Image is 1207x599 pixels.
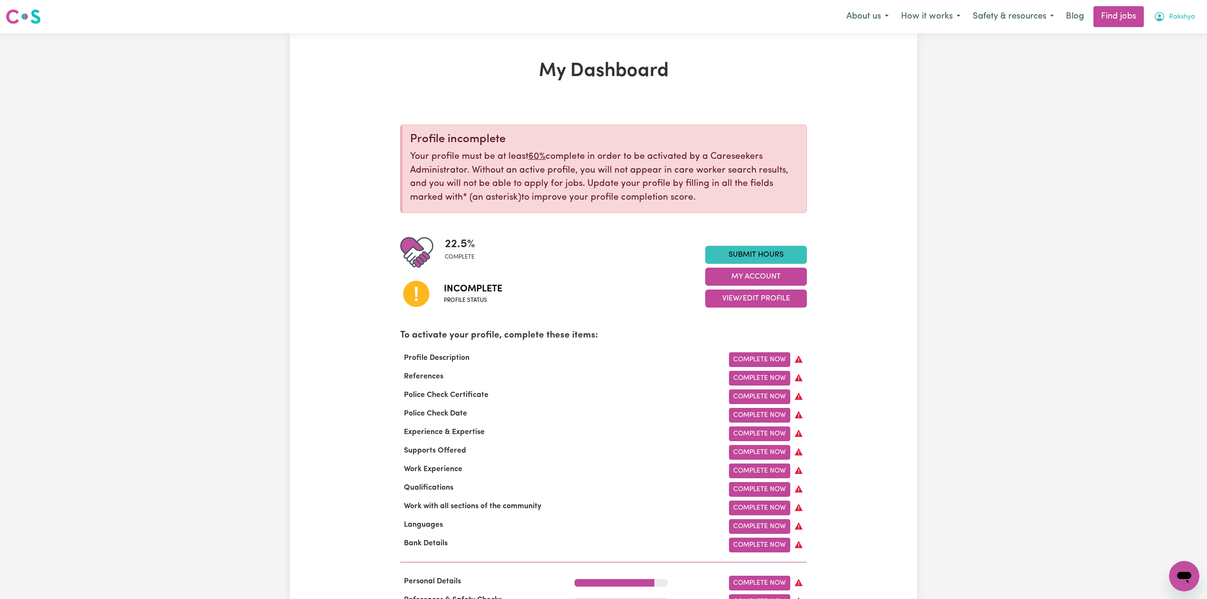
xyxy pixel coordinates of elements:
span: Work with all sections of the community [400,502,545,510]
a: Complete Now [729,408,790,423]
a: Complete Now [729,371,790,386]
span: complete [445,253,475,261]
span: Profile status [444,296,502,305]
span: Bank Details [400,540,451,547]
a: Complete Now [729,501,790,515]
u: 60% [528,152,546,161]
a: Complete Now [729,389,790,404]
span: 22.5 % [445,236,475,253]
div: Profile incomplete [410,133,799,146]
span: Personal Details [400,578,465,585]
button: View/Edit Profile [705,290,807,308]
span: Work Experience [400,465,466,473]
a: Complete Now [729,352,790,367]
span: Profile Description [400,354,473,362]
a: Blog [1060,6,1090,27]
a: Complete Now [729,482,790,497]
span: Police Check Date [400,410,471,417]
a: Complete Now [729,445,790,460]
span: References [400,373,447,380]
a: Complete Now [729,519,790,534]
a: Submit Hours [705,246,807,264]
h1: My Dashboard [400,60,807,83]
span: Supports Offered [400,447,470,454]
a: Complete Now [729,464,790,478]
span: an asterisk [463,193,521,202]
button: How it works [895,7,967,27]
a: Careseekers logo [6,6,41,28]
button: About us [840,7,895,27]
button: My Account [705,268,807,286]
button: Safety & resources [967,7,1060,27]
p: To activate your profile, complete these items: [400,329,807,343]
span: Rakshya [1169,12,1195,22]
a: Complete Now [729,538,790,552]
a: Complete Now [729,576,790,590]
span: Police Check Certificate [400,391,492,399]
span: Incomplete [444,282,502,296]
a: Complete Now [729,426,790,441]
span: Experience & Expertise [400,428,489,436]
div: Profile completeness: 22.5% [445,236,483,269]
span: Languages [400,521,447,529]
span: Qualifications [400,484,457,492]
iframe: Button to launch messaging window [1169,561,1199,591]
p: Your profile must be at least complete in order to be activated by a Careseekers Administrator. W... [410,150,799,205]
button: My Account [1148,7,1201,27]
img: Careseekers logo [6,8,41,25]
a: Find jobs [1093,6,1144,27]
